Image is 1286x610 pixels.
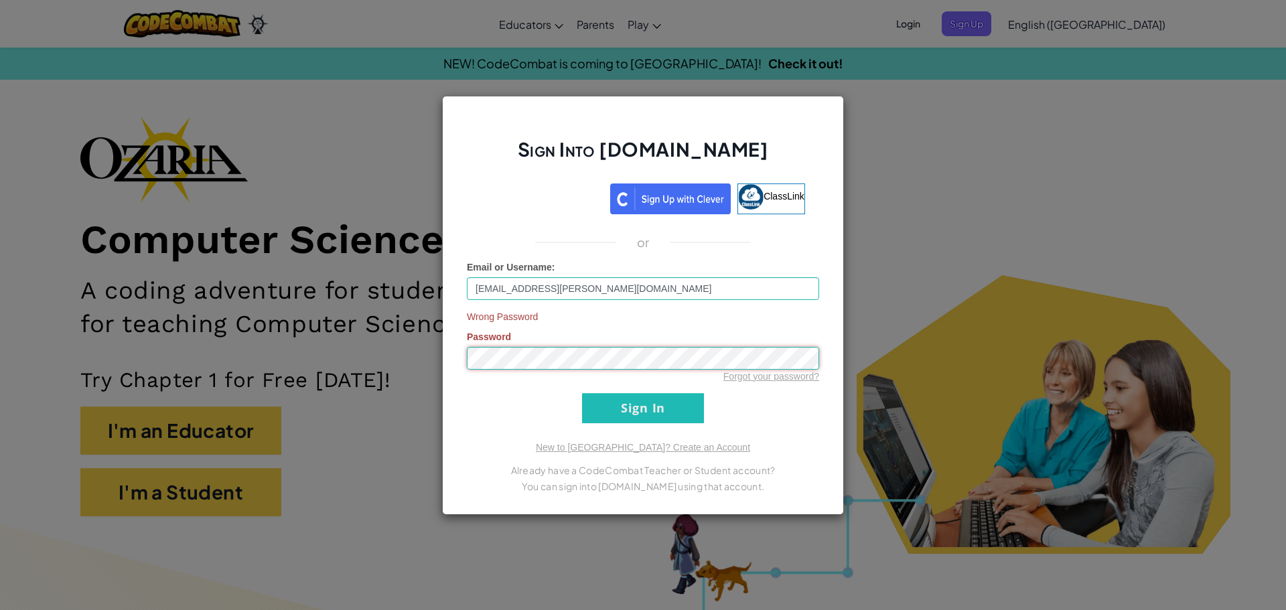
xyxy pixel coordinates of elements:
a: Forgot your password? [723,371,819,382]
p: or [637,234,650,250]
h2: Sign Into [DOMAIN_NAME] [467,137,819,175]
label: : [467,260,555,274]
span: Wrong Password [467,310,819,323]
a: New to [GEOGRAPHIC_DATA]? Create an Account [536,442,750,453]
iframe: Sign in with Google Button [474,182,610,212]
img: clever_sso_button@2x.png [610,183,731,214]
img: classlink-logo-small.png [738,184,764,210]
p: You can sign into [DOMAIN_NAME] using that account. [467,478,819,494]
input: Sign In [582,393,704,423]
p: Already have a CodeCombat Teacher or Student account? [467,462,819,478]
span: Password [467,331,511,342]
span: ClassLink [764,190,804,201]
span: Email or Username [467,262,552,273]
